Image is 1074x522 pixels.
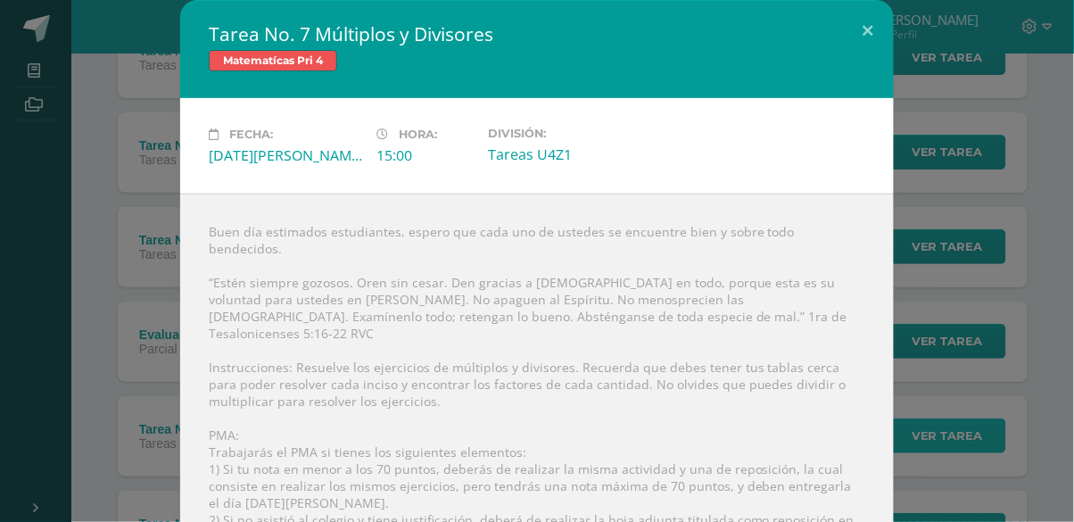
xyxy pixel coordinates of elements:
span: Matematícas Pri 4 [209,50,337,71]
div: 15:00 [376,145,474,165]
span: Hora: [399,128,437,141]
label: División: [488,127,641,140]
span: Fecha: [229,128,273,141]
div: Tareas U4Z1 [488,145,641,164]
h2: Tarea No. 7 Múltiplos y Divisores [209,21,865,46]
div: [DATE][PERSON_NAME] [209,145,362,165]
